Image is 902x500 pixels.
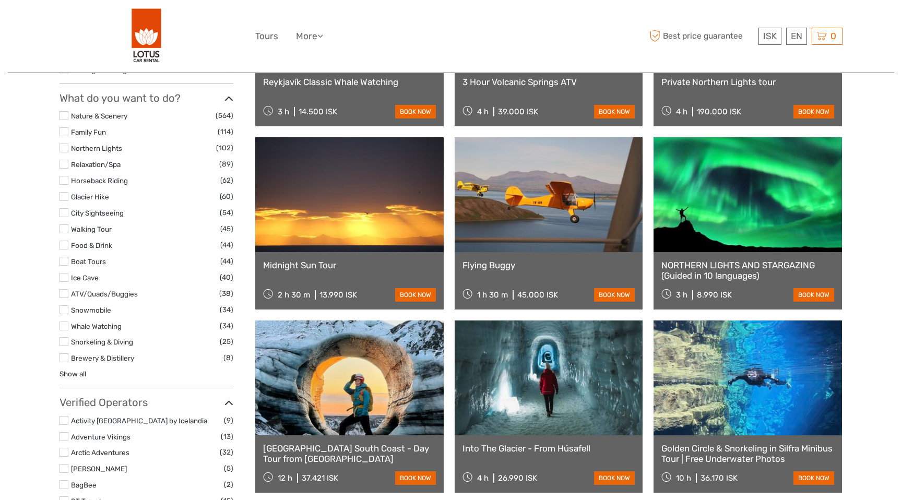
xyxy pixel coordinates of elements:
a: 3 Hour Volcanic Springs ATV [462,77,635,87]
span: (45) [220,223,233,235]
button: Open LiveChat chat widget [120,16,133,29]
span: 2 h 30 m [278,290,310,300]
h3: Verified Operators [60,396,233,409]
span: (102) [216,142,233,154]
a: Golden Circle & Snorkeling in Silfra Minibus Tour | Free Underwater Photos [661,443,834,465]
a: Relaxation/Spa [71,160,121,169]
a: Snowmobile [71,306,111,314]
span: (62) [220,174,233,186]
span: Best price guarantee [647,28,756,45]
span: (5) [224,462,233,474]
span: (60) [220,191,233,203]
a: Flying Buggy [462,260,635,270]
div: EN [786,28,807,45]
a: Northern Lights [71,144,122,152]
span: (44) [220,239,233,251]
a: Arctic Adventures [71,448,129,457]
a: book now [395,288,436,302]
span: 10 h [676,473,691,483]
a: book now [594,105,635,118]
span: (114) [218,126,233,138]
p: We're away right now. Please check back later! [15,18,118,27]
span: (38) [219,288,233,300]
a: BagBee [71,481,97,489]
a: book now [793,105,834,118]
a: [GEOGRAPHIC_DATA] South Coast - Day Tour from [GEOGRAPHIC_DATA] [263,443,436,465]
a: City Sightseeing [71,209,124,217]
div: 190.000 ISK [697,107,741,116]
a: Into The Glacier - From Húsafell [462,443,635,454]
a: book now [594,288,635,302]
span: (2) [224,479,233,491]
a: Reykjavík Classic Whale Watching [263,77,436,87]
a: Brewery & Distillery [71,354,134,362]
a: Whale Watching [71,322,122,330]
span: (9) [224,414,233,426]
a: book now [395,471,436,485]
div: 36.170 ISK [701,473,738,483]
a: Adventure Vikings [71,433,130,441]
a: Private Northern Lights tour [661,77,834,87]
span: (34) [220,304,233,316]
span: 1 h 30 m [477,290,508,300]
div: 14.500 ISK [299,107,337,116]
a: Show all [60,370,86,378]
a: Midnight Sun Tour [263,260,436,270]
div: 26.990 ISK [498,473,537,483]
a: [PERSON_NAME] [71,465,127,473]
span: 0 [829,31,838,41]
span: 3 h [676,290,687,300]
span: ISK [763,31,777,41]
span: (25) [220,336,233,348]
span: 3 h [278,107,289,116]
span: (54) [220,207,233,219]
span: (32) [220,446,233,458]
a: NORTHERN LIGHTS AND STARGAZING (Guided in 10 languages) [661,260,834,281]
a: Ice Cave [71,273,99,282]
a: Snorkeling & Diving [71,338,133,346]
a: Nature & Scenery [71,112,127,120]
img: 443-e2bd2384-01f0-477a-b1bf-f993e7f52e7d_logo_big.png [132,8,162,65]
span: (564) [216,110,233,122]
a: Tours [255,29,278,44]
span: (8) [223,352,233,364]
a: book now [793,471,834,485]
a: Family Fun [71,128,106,136]
div: 13.990 ISK [319,290,357,300]
a: Walking Tour [71,225,112,233]
a: book now [793,288,834,302]
div: 8.990 ISK [697,290,732,300]
span: (13) [221,431,233,443]
span: (40) [220,271,233,283]
a: Horseback Riding [71,176,128,185]
span: (89) [219,158,233,170]
a: Food & Drink [71,241,112,249]
div: 45.000 ISK [517,290,558,300]
span: 4 h [477,473,489,483]
span: 4 h [676,107,687,116]
span: 12 h [278,473,292,483]
div: 37.421 ISK [302,473,338,483]
a: Glacier Hike [71,193,109,201]
a: book now [594,471,635,485]
a: Boat Tours [71,257,106,266]
span: (44) [220,255,233,267]
a: Activity [GEOGRAPHIC_DATA] by Icelandia [71,416,207,425]
a: ATV/Quads/Buggies [71,290,138,298]
a: book now [395,105,436,118]
h3: What do you want to do? [60,92,233,104]
span: (34) [220,320,233,332]
span: 4 h [477,107,489,116]
div: 39.000 ISK [498,107,538,116]
a: More [296,29,323,44]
